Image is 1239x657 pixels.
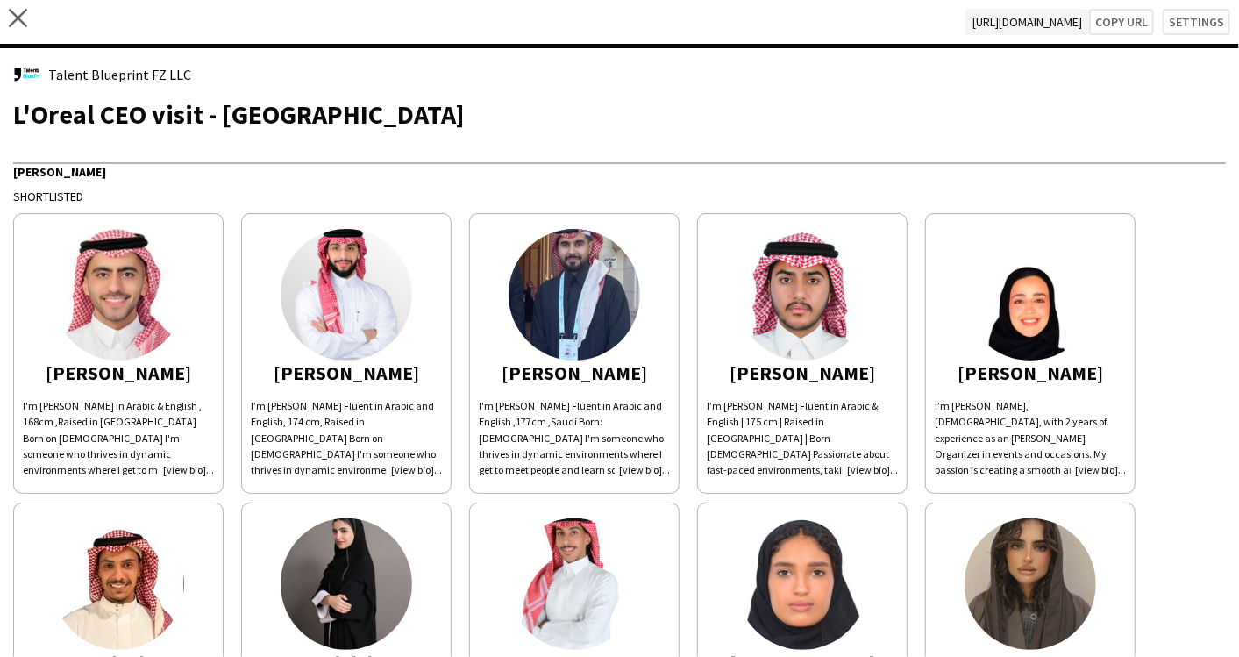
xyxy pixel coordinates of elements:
[509,229,640,361] img: thumb-68b104eccc2f7.png
[13,162,1226,180] div: [PERSON_NAME]
[251,365,442,381] div: [PERSON_NAME]
[13,189,1226,204] div: Shortlisted
[53,229,184,361] img: thumb-67bdd8fec506f.jpeg
[965,9,1089,35] span: [URL][DOMAIN_NAME]
[737,518,868,650] img: thumb-68b9af6e4c10b.jpeg
[251,398,442,478] div: I’m [PERSON_NAME] Fluent in Arabic and English, 174 cm, Raised in [GEOGRAPHIC_DATA] Born on [DEMO...
[13,101,1226,127] div: L'Oreal CEO visit - [GEOGRAPHIC_DATA]
[965,229,1096,361] img: thumb-6805a9d862082.jpeg
[1163,9,1230,35] button: Settings
[23,398,214,478] div: I'm [PERSON_NAME] in Arabic & English , 168cm ,Raised in [GEOGRAPHIC_DATA] Born on [DEMOGRAPHIC_D...
[281,229,412,361] img: thumb-68b98cfe6f5cc.jpeg
[509,518,640,650] img: thumb-68add1df47344.jpg
[707,365,898,381] div: [PERSON_NAME]
[479,365,670,381] div: [PERSON_NAME]
[935,365,1126,381] div: [PERSON_NAME]
[53,518,184,650] img: thumb-661d66a5f0845.jpeg
[13,61,39,88] img: thumb-0cb874c1-8047-4f93-812c-38c545f49387..jpg
[965,518,1096,650] img: thumb-68b9ca08861d5.jpeg
[479,398,670,478] div: I'm [PERSON_NAME] ‏Fluent in Arabic and English ,177cm ,Saudi ‏Born: [DEMOGRAPHIC_DATA] ‏I'm some...
[1089,9,1154,35] button: Copy url
[737,229,868,361] img: thumb-678fe63d4e90b.jpg
[707,398,898,478] div: I’m [PERSON_NAME] Fluent in Arabic & English | 175 cm | Raised in [GEOGRAPHIC_DATA] | Born [DEMOG...
[23,365,214,381] div: [PERSON_NAME]
[48,67,191,82] span: Talent Blueprint FZ LLC
[281,518,412,650] img: thumb-6888dafec7d49.jpeg
[935,398,1126,478] div: I’m [PERSON_NAME], [DEMOGRAPHIC_DATA], with 2 years of experience as an [PERSON_NAME] Organizer i...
